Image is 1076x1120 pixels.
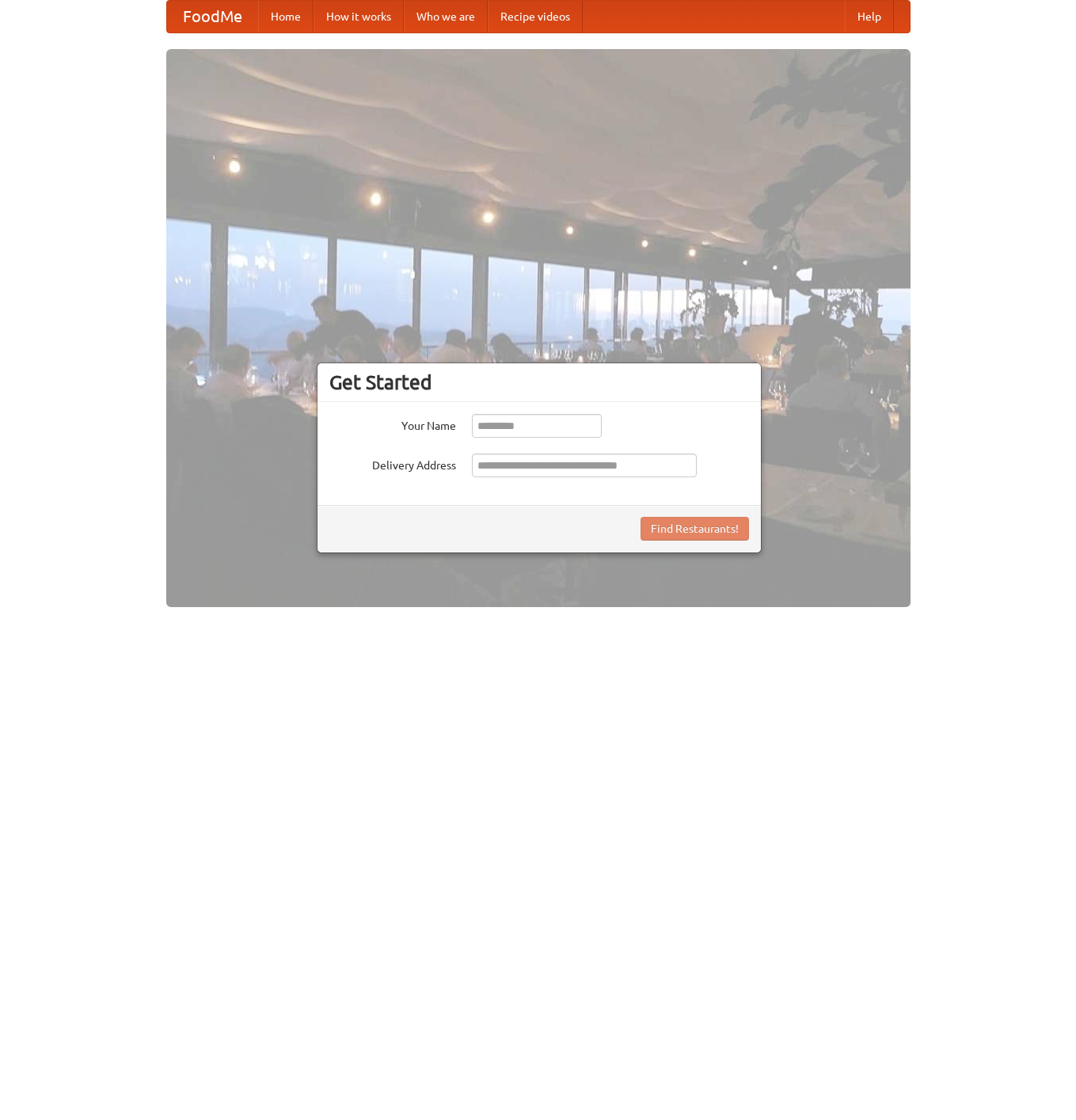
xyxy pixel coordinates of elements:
[329,370,749,394] h3: Get Started
[329,454,456,473] label: Delivery Address
[258,1,314,32] a: Home
[641,517,749,541] button: Find Restaurants!
[404,1,488,32] a: Who we are
[845,1,894,32] a: Help
[167,1,258,32] a: FoodMe
[329,414,456,434] label: Your Name
[314,1,404,32] a: How it works
[488,1,583,32] a: Recipe videos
